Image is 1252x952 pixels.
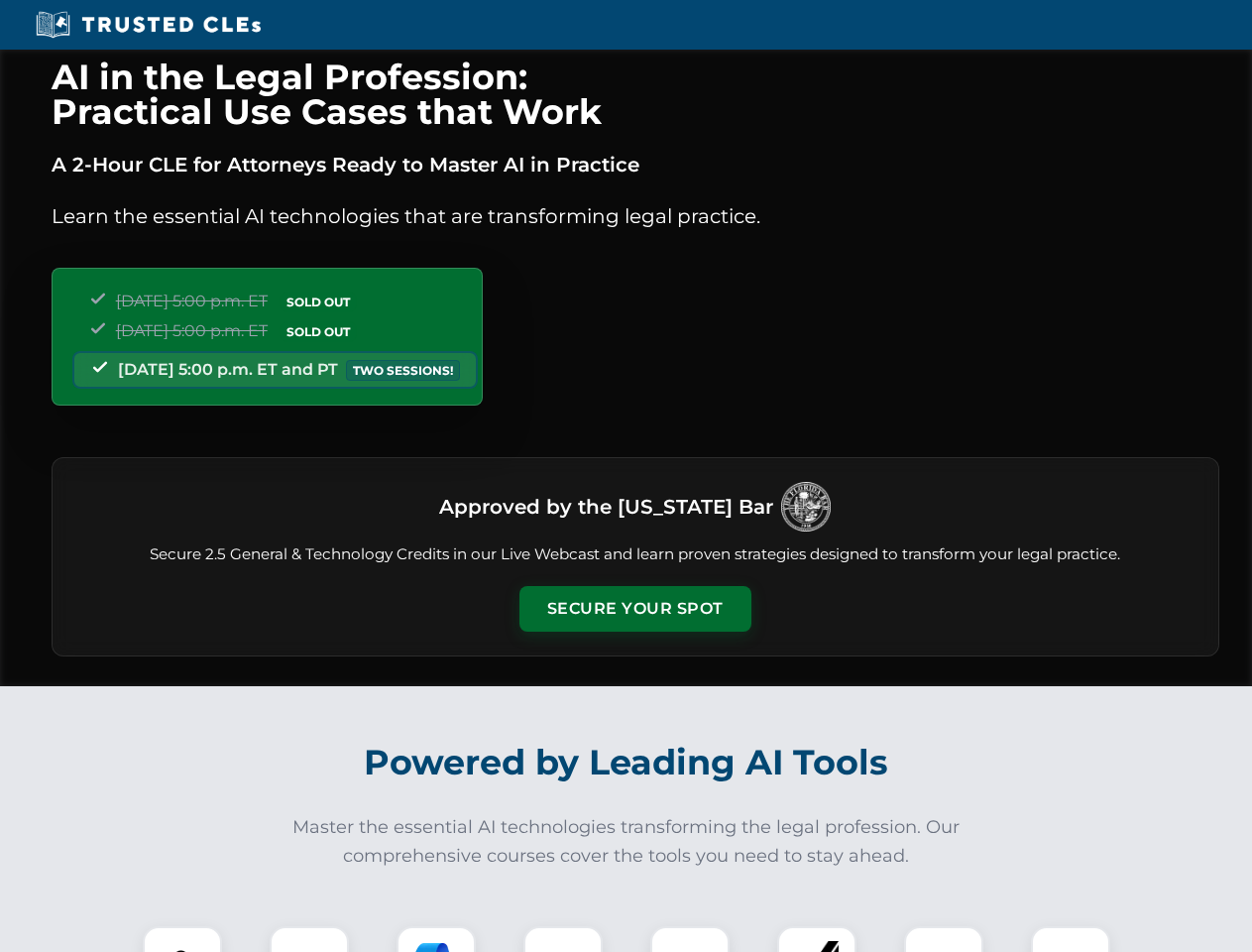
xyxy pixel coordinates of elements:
h2: Powered by Leading AI Tools [77,728,1176,797]
span: [DATE] 5:00 p.m. ET [116,292,268,310]
p: Secure 2.5 General & Technology Credits in our Live Webcast and learn proven strategies designed ... [76,543,1195,566]
h3: Approved by the [US_STATE] Bar [439,489,773,525]
span: [DATE] 5:00 p.m. ET [116,321,268,340]
p: Learn the essential AI technologies that are transforming legal practice. [52,200,1219,232]
p: A 2-Hour CLE for Attorneys Ready to Master AI in Practice [52,149,1219,180]
img: Logo [781,482,831,532]
span: SOLD OUT [280,292,357,312]
span: SOLD OUT [280,321,357,342]
h1: AI in the Legal Profession: Practical Use Cases that Work [52,59,1219,129]
img: Trusted CLEs [30,10,267,40]
button: Secure Your Spot [519,586,751,632]
p: Master the essential AI technologies transforming the legal profession. Our comprehensive courses... [280,813,973,871]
